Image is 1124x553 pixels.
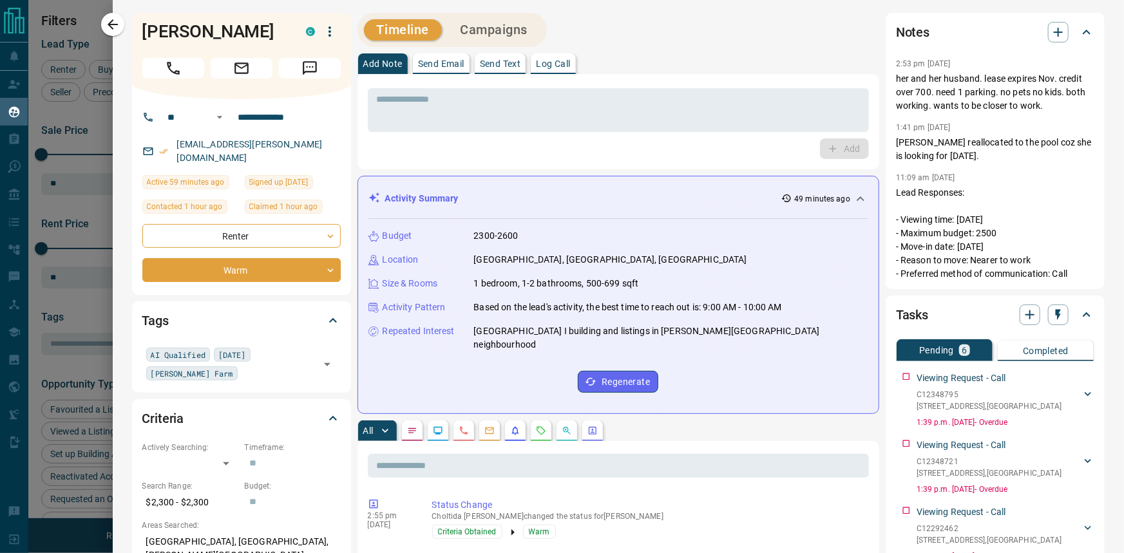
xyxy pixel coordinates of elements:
[919,346,954,355] p: Pending
[218,348,246,361] span: [DATE]
[249,200,318,213] span: Claimed 1 hour ago
[385,192,459,205] p: Activity Summary
[529,525,550,538] span: Warm
[363,426,374,435] p: All
[142,492,238,513] p: $2,300 - $2,300
[151,348,205,361] span: AI Qualified
[142,403,341,434] div: Criteria
[474,277,639,290] p: 1 bedroom, 1-2 bathrooms, 500-699 sqft
[896,22,929,42] h2: Notes
[318,355,336,373] button: Open
[917,456,1062,467] p: C12348721
[536,426,546,436] svg: Requests
[917,386,1094,415] div: C12348795[STREET_ADDRESS],[GEOGRAPHIC_DATA]
[962,346,967,355] p: 6
[147,200,223,213] span: Contacted 1 hour ago
[917,523,1062,534] p: C12292462
[142,480,238,492] p: Search Range:
[383,301,446,314] p: Activity Pattern
[142,200,238,218] div: Mon Aug 18 2025
[383,324,455,338] p: Repeated Interest
[245,175,341,193] div: Sun Aug 17 2025
[212,109,227,125] button: Open
[896,173,955,182] p: 11:09 am [DATE]
[432,512,864,521] p: Choltida [PERSON_NAME] changed the status for [PERSON_NAME]
[896,72,1094,113] p: her and her husband. lease expires Nov. credit over 700. need 1 parking. no pets no kids. both wo...
[794,193,850,205] p: 49 minutes ago
[418,59,464,68] p: Send Email
[459,426,469,436] svg: Calls
[364,19,443,41] button: Timeline
[368,511,413,520] p: 2:55 pm
[151,367,233,380] span: [PERSON_NAME] Farm
[306,27,315,36] div: condos.ca
[578,371,658,393] button: Regenerate
[438,525,497,538] span: Criteria Obtained
[142,520,341,531] p: Areas Searched:
[917,389,1062,400] p: C12348795
[142,224,341,248] div: Renter
[896,123,951,132] p: 1:41 pm [DATE]
[142,305,341,336] div: Tags
[917,505,1006,519] p: Viewing Request - Call
[474,253,747,267] p: [GEOGRAPHIC_DATA], [GEOGRAPHIC_DATA], [GEOGRAPHIC_DATA]
[177,139,323,163] a: [EMAIL_ADDRESS][PERSON_NAME][DOMAIN_NAME]
[1023,346,1069,355] p: Completed
[587,426,598,436] svg: Agent Actions
[896,305,928,325] h2: Tasks
[159,147,168,156] svg: Email Verified
[363,59,403,68] p: Add Note
[510,426,520,436] svg: Listing Alerts
[147,176,225,189] span: Active 59 minutes ago
[917,417,1094,428] p: 1:39 p.m. [DATE] - Overdue
[245,442,341,453] p: Timeframe:
[480,59,521,68] p: Send Text
[407,426,417,436] svg: Notes
[447,19,540,41] button: Campaigns
[896,186,1094,281] p: Lead Responses: - Viewing time: [DATE] - Maximum budget: 2500 - Move-in date: [DATE] - Reason to ...
[142,408,184,429] h2: Criteria
[536,59,570,68] p: Log Call
[368,520,413,529] p: [DATE]
[896,17,1094,48] div: Notes
[211,58,272,79] span: Email
[917,371,1006,385] p: Viewing Request - Call
[383,253,419,267] p: Location
[245,480,341,492] p: Budget:
[432,498,864,512] p: Status Change
[383,229,412,243] p: Budget
[474,301,782,314] p: Based on the lead's activity, the best time to reach out is: 9:00 AM - 10:00 AM
[917,400,1062,412] p: [STREET_ADDRESS] , [GEOGRAPHIC_DATA]
[368,187,869,211] div: Activity Summary49 minutes ago
[142,175,238,193] div: Mon Aug 18 2025
[142,21,287,42] h1: [PERSON_NAME]
[142,442,238,453] p: Actively Searching:
[433,426,443,436] svg: Lead Browsing Activity
[917,520,1094,548] div: C12292462[STREET_ADDRESS],[GEOGRAPHIC_DATA]
[249,176,309,189] span: Signed up [DATE]
[474,324,869,351] p: [GEOGRAPHIC_DATA] I building and listings in [PERSON_NAME][GEOGRAPHIC_DATA] neighbourhood
[383,277,438,290] p: Size & Rooms
[245,200,341,218] div: Mon Aug 18 2025
[562,426,572,436] svg: Opportunities
[484,426,495,436] svg: Emails
[896,136,1094,163] p: [PERSON_NAME] reallocated to the pool coz she is looking for [DATE].
[142,258,341,282] div: Warm
[896,59,951,68] p: 2:53 pm [DATE]
[917,534,1062,546] p: [STREET_ADDRESS] , [GEOGRAPHIC_DATA]
[142,58,204,79] span: Call
[142,310,169,331] h2: Tags
[474,229,519,243] p: 2300-2600
[917,467,1062,479] p: [STREET_ADDRESS] , [GEOGRAPHIC_DATA]
[917,483,1094,495] p: 1:39 p.m. [DATE] - Overdue
[917,438,1006,452] p: Viewing Request - Call
[917,453,1094,482] div: C12348721[STREET_ADDRESS],[GEOGRAPHIC_DATA]
[896,299,1094,330] div: Tasks
[279,58,341,79] span: Message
